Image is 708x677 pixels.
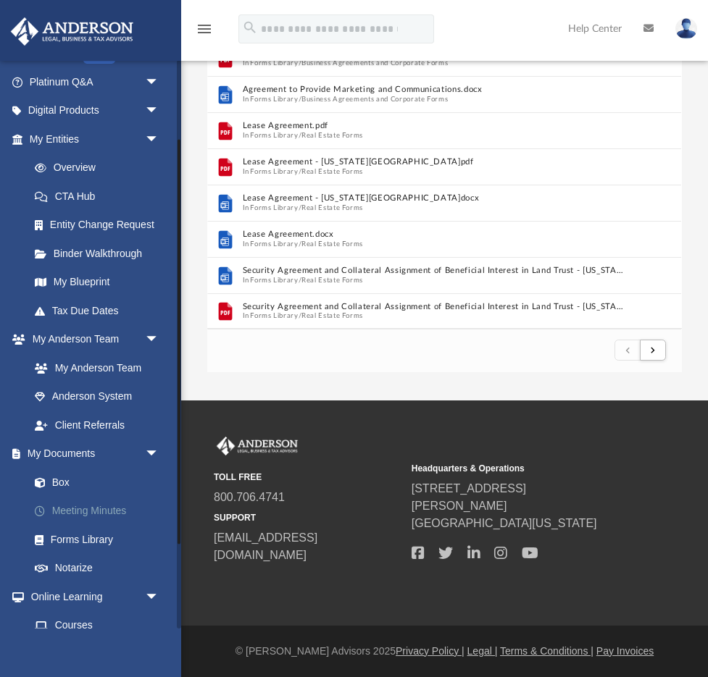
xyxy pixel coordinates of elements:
button: Lease Agreement - [US_STATE][GEOGRAPHIC_DATA]docx [243,193,627,203]
a: [STREET_ADDRESS][PERSON_NAME] [412,482,526,512]
span: In [243,94,627,104]
a: Binder Walkthrough [20,239,181,268]
button: Forms Library [251,203,299,212]
span: / [299,94,301,104]
a: My Anderson Team [20,353,167,382]
span: arrow_drop_down [145,96,174,126]
button: Forms Library [251,275,299,285]
a: Meeting Minutes [20,497,181,526]
a: Platinum Q&Aarrow_drop_down [10,67,181,96]
div: © [PERSON_NAME] Advisors 2025 [181,644,708,659]
button: Security Agreement and Collateral Assignment of Beneficial Interest in Land Trust - [US_STATE][GE... [243,301,627,311]
button: Real Estate Forms [301,167,363,176]
span: arrow_drop_down [145,440,174,469]
a: Terms & Conditions | [500,645,594,657]
button: Business Agreements and Corporate Forms [301,58,448,67]
span: / [299,311,301,321]
a: Tax Due Dates [20,296,181,325]
a: Anderson System [20,382,174,411]
a: Online Learningarrow_drop_down [10,582,174,611]
button: Real Estate Forms [301,311,363,321]
a: 800.706.4741 [214,491,285,503]
a: [EMAIL_ADDRESS][DOMAIN_NAME] [214,531,317,561]
i: menu [196,20,213,38]
a: Overview [20,154,181,182]
a: Entity Change Request [20,211,181,240]
img: Anderson Advisors Platinum Portal [214,437,301,455]
span: / [299,58,301,67]
button: Lease Agreement - [US_STATE][GEOGRAPHIC_DATA]pdf [243,157,627,167]
a: My Blueprint [20,268,174,297]
a: [GEOGRAPHIC_DATA][US_STATE] [412,517,597,529]
span: In [243,203,627,212]
a: My Anderson Teamarrow_drop_down [10,325,174,354]
small: SUPPORT [214,511,401,524]
span: arrow_drop_down [145,325,174,355]
span: In [243,311,627,321]
a: Forms Library [20,525,174,554]
a: Box [20,468,174,497]
span: / [299,203,301,212]
button: Business Agreements and Corporate Forms [301,94,448,104]
span: arrow_drop_down [145,125,174,154]
span: / [299,239,301,248]
button: Forms Library [251,311,299,321]
span: arrow_drop_down [145,582,174,612]
button: Real Estate Forms [301,275,363,285]
span: In [243,239,627,248]
div: grid [207,44,681,329]
a: Privacy Policy | [396,645,465,657]
span: In [243,167,627,176]
button: Real Estate Forms [301,239,363,248]
span: arrow_drop_down [145,67,174,97]
span: In [243,58,627,67]
button: Forms Library [251,94,299,104]
button: Forms Library [251,130,299,140]
small: TOLL FREE [214,471,401,484]
button: Forms Library [251,239,299,248]
button: Real Estate Forms [301,130,363,140]
span: / [299,275,301,285]
span: / [299,130,301,140]
button: Security Agreement and Collateral Assignment of Beneficial Interest in Land Trust - [US_STATE][GE... [243,266,627,275]
a: Legal | [467,645,498,657]
a: My Entitiesarrow_drop_down [10,125,181,154]
a: Digital Productsarrow_drop_down [10,96,181,125]
span: / [299,167,301,176]
button: Real Estate Forms [301,203,363,212]
button: Lease Agreement.docx [243,230,627,239]
span: In [243,275,627,285]
a: My Documentsarrow_drop_down [10,440,181,468]
small: Headquarters & Operations [412,462,599,475]
a: Courses [20,611,174,640]
img: Anderson Advisors Platinum Portal [7,17,138,46]
a: CTA Hub [20,182,181,211]
button: Agreement to Provide Marketing and Communications.docx [243,85,627,94]
a: Client Referrals [20,411,174,440]
a: Notarize [20,554,181,583]
button: Forms Library [251,58,299,67]
i: search [242,20,258,35]
img: User Pic [675,18,697,39]
button: Forms Library [251,167,299,176]
a: menu [196,28,213,38]
button: Lease Agreement.pdf [243,121,627,130]
span: In [243,130,627,140]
